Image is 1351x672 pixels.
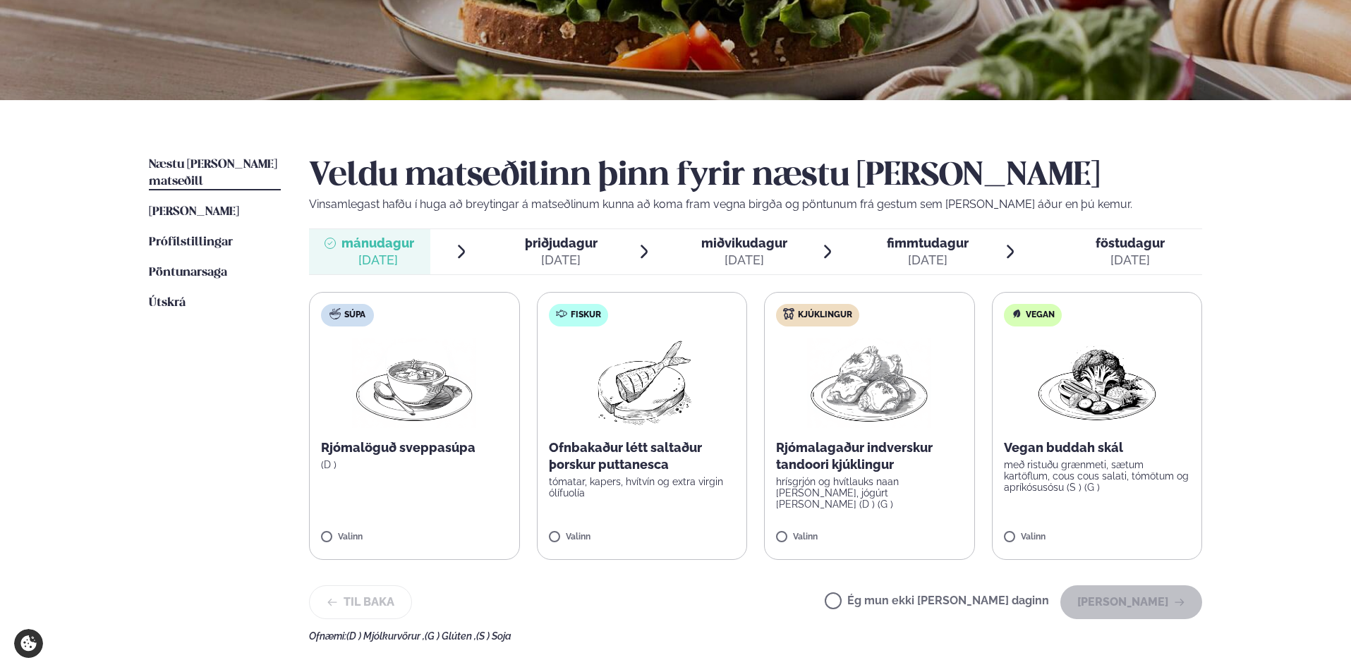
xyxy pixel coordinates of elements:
[1035,338,1159,428] img: Vegan.png
[329,308,341,319] img: soup.svg
[149,159,277,188] span: Næstu [PERSON_NAME] matseðill
[346,630,425,642] span: (D ) Mjólkurvörur ,
[352,338,476,428] img: Soup.png
[341,236,414,250] span: mánudagur
[887,252,969,269] div: [DATE]
[309,157,1202,196] h2: Veldu matseðilinn þinn fyrir næstu [PERSON_NAME]
[579,338,704,428] img: Fish.png
[1096,252,1165,269] div: [DATE]
[149,297,186,309] span: Útskrá
[776,476,963,510] p: hrísgrjón og hvítlauks naan [PERSON_NAME], jógúrt [PERSON_NAME] (D ) (G )
[549,439,736,473] p: Ofnbakaður létt saltaður þorskur puttanesca
[776,439,963,473] p: Rjómalagaður indverskur tandoori kjúklingur
[14,629,43,658] a: Cookie settings
[321,459,508,470] p: (D )
[309,196,1202,213] p: Vinsamlegast hafðu í huga að breytingar á matseðlinum kunna að koma fram vegna birgða og pöntunum...
[1004,439,1191,456] p: Vegan buddah skál
[887,236,969,250] span: fimmtudagur
[149,236,233,248] span: Prófílstillingar
[309,630,1202,642] div: Ofnæmi:
[798,310,852,321] span: Kjúklingur
[321,439,508,456] p: Rjómalöguð sveppasúpa
[425,630,476,642] span: (G ) Glúten ,
[549,476,736,499] p: tómatar, kapers, hvítvín og extra virgin ólífuolía
[476,630,511,642] span: (S ) Soja
[1011,308,1022,319] img: Vegan.svg
[149,295,186,312] a: Útskrá
[309,585,412,619] button: Til baka
[571,310,601,321] span: Fiskur
[341,252,414,269] div: [DATE]
[525,236,598,250] span: þriðjudagur
[701,236,787,250] span: miðvikudagur
[525,252,598,269] div: [DATE]
[1096,236,1165,250] span: föstudagur
[556,308,567,319] img: fish.svg
[701,252,787,269] div: [DATE]
[783,308,794,319] img: chicken.svg
[807,338,931,428] img: Chicken-thighs.png
[149,157,281,190] a: Næstu [PERSON_NAME] matseðill
[344,310,365,321] span: Súpa
[149,264,227,281] a: Pöntunarsaga
[149,267,227,279] span: Pöntunarsaga
[1004,459,1191,493] p: með ristuðu grænmeti, sætum kartöflum, cous cous salati, tómötum og apríkósusósu (S ) (G )
[1060,585,1202,619] button: [PERSON_NAME]
[1026,310,1055,321] span: Vegan
[149,204,239,221] a: [PERSON_NAME]
[149,206,239,218] span: [PERSON_NAME]
[149,234,233,251] a: Prófílstillingar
